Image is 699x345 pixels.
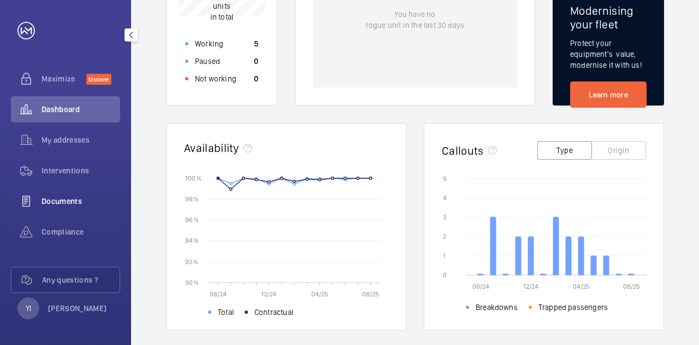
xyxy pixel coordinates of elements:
p: Protect your equipment's value, modernise it with us! [570,38,647,71]
text: 08/24 [210,290,227,298]
p: YI [26,303,31,314]
a: Learn more [570,81,647,108]
p: Paused [195,56,220,67]
p: 0 [254,73,258,84]
text: 94 % [185,237,199,244]
text: 98 % [185,195,199,203]
p: You have no rogue unit in the last 30 days [366,9,464,31]
p: Working [195,38,223,49]
h2: Modernising your fleet [570,4,647,31]
span: Interventions [42,165,120,176]
text: 08/24 [472,283,489,290]
text: 0 [443,271,447,279]
span: Dashboard [42,104,120,115]
text: 4 [443,194,447,202]
p: 0 [254,56,258,67]
text: 3 [443,213,447,221]
span: Breakdowns [476,302,518,313]
text: 12/24 [261,290,276,298]
text: 90 % [185,278,199,286]
span: Contractual [254,307,293,318]
text: 92 % [185,258,198,265]
span: Compliance [42,226,120,237]
text: 08/25 [623,283,640,290]
text: 04/25 [573,283,590,290]
text: 2 [443,232,446,240]
p: in total [210,1,233,22]
p: 5 [254,38,258,49]
span: units [213,2,230,10]
button: Origin [591,141,646,160]
text: 100 % [185,174,202,182]
p: [PERSON_NAME] [48,303,107,314]
button: Type [537,141,592,160]
text: 1 [443,252,446,260]
text: 04/25 [311,290,328,298]
span: Total [218,307,234,318]
text: 96 % [185,216,199,224]
h2: Callouts [442,144,484,157]
text: 08/25 [362,290,379,298]
span: Discover [86,74,111,85]
p: Not working [195,73,236,84]
span: Documents [42,196,120,207]
span: My addresses [42,135,120,145]
text: 5 [443,175,447,183]
h2: Availability [184,141,239,155]
text: 12/24 [523,283,538,290]
span: Any questions ? [42,274,120,285]
span: Trapped passengers [538,302,608,313]
span: Maximize [42,73,86,84]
